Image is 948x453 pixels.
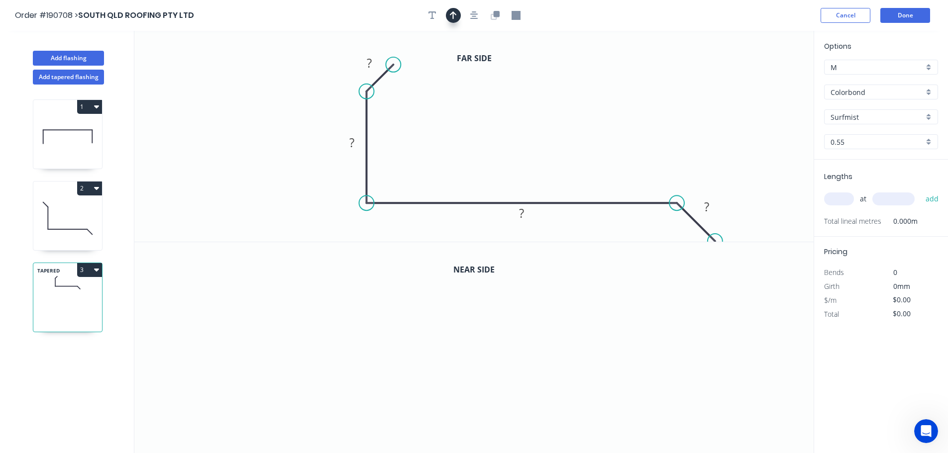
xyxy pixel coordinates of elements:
input: Thickness [831,137,924,147]
span: SOUTH QLD ROOFING PTY LTD [78,9,194,21]
span: at [860,192,866,206]
button: Done [880,8,930,23]
span: Options [824,41,851,51]
iframe: Intercom live chat [914,419,938,443]
input: Colour [831,112,924,122]
button: 3 [77,263,102,277]
input: Material [831,87,924,97]
span: Bends [824,268,844,277]
span: Girth [824,281,840,291]
span: Lengths [824,172,852,181]
button: Add flashing [33,51,104,66]
span: Total lineal metres [824,214,881,228]
button: 2 [77,181,102,195]
input: Price level [831,62,924,73]
span: 0mm [893,281,910,291]
span: 0 [893,268,897,277]
span: Order #190708 > [15,9,78,21]
span: $/m [824,295,837,305]
button: add [921,190,944,207]
button: Add tapered flashing [33,70,104,85]
tspan: ? [367,55,372,71]
svg: 0 [134,31,814,242]
button: Cancel [821,8,870,23]
span: Total [824,309,839,319]
span: 0.000m [881,214,918,228]
button: 1 [77,100,102,114]
tspan: ? [519,205,524,221]
span: Pricing [824,247,847,257]
tspan: ? [704,198,709,215]
tspan: ? [349,134,354,151]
